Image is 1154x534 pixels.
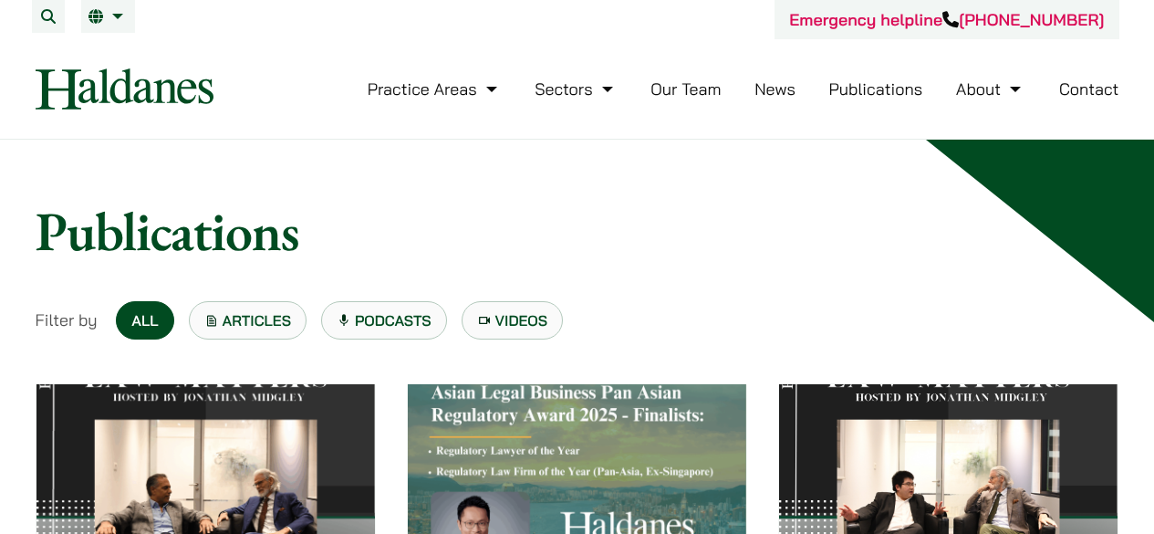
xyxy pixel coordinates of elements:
[462,301,564,340] a: Videos
[88,9,128,24] a: EN
[116,301,173,340] a: All
[36,68,213,110] img: Logo of Haldanes
[368,79,502,99] a: Practice Areas
[1059,79,1119,99] a: Contact
[321,301,447,340] a: Podcasts
[535,79,617,99] a: Sectors
[189,301,307,340] a: Articles
[754,79,795,99] a: News
[956,79,1025,99] a: About
[829,79,923,99] a: Publications
[36,308,98,332] span: Filter by
[36,198,1119,264] h1: Publications
[789,9,1104,30] a: Emergency helpline[PHONE_NUMBER]
[650,79,721,99] a: Our Team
